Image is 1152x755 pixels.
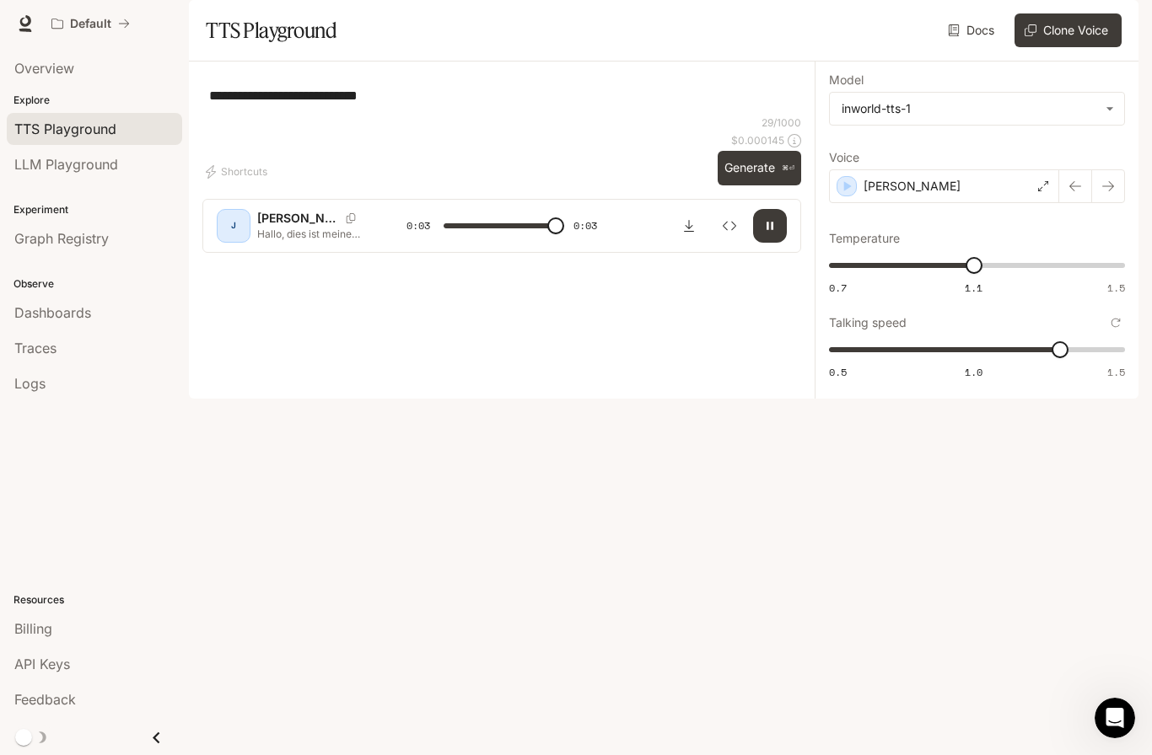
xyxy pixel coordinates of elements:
[70,17,111,31] p: Default
[672,209,706,243] button: Download audio
[842,100,1097,117] div: inworld-tts-1
[1015,13,1122,47] button: Clone Voice
[44,7,137,40] button: All workspaces
[339,213,363,223] button: Copy Voice ID
[1106,313,1125,332] button: Reset to default
[406,217,430,234] span: 0:03
[713,209,746,243] button: Inspect
[945,13,1001,47] a: Docs
[1095,698,1135,738] iframe: Intercom live chat
[1107,365,1125,379] span: 1.5
[206,13,336,47] h1: TTS Playground
[573,217,597,234] span: 0:03
[257,210,339,227] p: [PERSON_NAME]
[864,178,961,195] p: [PERSON_NAME]
[829,281,847,295] span: 0.7
[220,212,247,239] div: J
[1107,281,1125,295] span: 1.5
[965,281,982,295] span: 1.1
[829,152,859,163] p: Voice
[762,115,801,130] p: 29 / 1000
[829,233,900,244] p: Temperature
[731,133,784,147] p: $ 0.000145
[830,93,1124,125] div: inworld-tts-1
[829,365,847,379] span: 0.5
[965,365,982,379] span: 1.0
[718,151,801,185] button: Generate⌘⏎
[257,227,366,241] p: Hallo, dies ist meine Stimme.
[782,163,794,174] p: ⌘⏎
[829,74,864,86] p: Model
[202,158,274,185] button: Shortcuts
[829,317,907,329] p: Talking speed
